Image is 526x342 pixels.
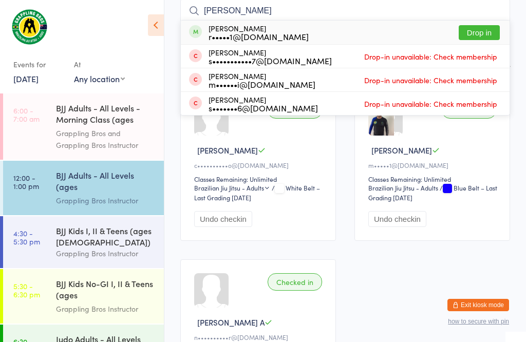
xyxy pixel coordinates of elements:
[362,72,500,88] span: Drop-in unavailable: Check membership
[13,229,40,245] time: 4:30 - 5:30 pm
[368,211,426,227] button: Undo checkin
[194,183,270,192] div: Brazilian Jiu Jitsu - Adults
[56,278,155,303] div: BJJ Kids No-GI I, II & Teens (ages [DEMOGRAPHIC_DATA])
[371,145,432,156] span: [PERSON_NAME]
[194,333,325,341] div: n••••••••••r@[DOMAIN_NAME]
[13,174,39,190] time: 12:00 - 1:00 pm
[368,183,438,192] div: Brazilian Jiu Jitsu - Adults
[56,169,155,195] div: BJJ Adults - All Levels (ages [DEMOGRAPHIC_DATA]+)
[209,104,318,112] div: s•••••••6@[DOMAIN_NAME]
[448,318,509,325] button: how to secure with pin
[209,48,332,65] div: [PERSON_NAME]
[56,303,155,315] div: Grappling Bros Instructor
[447,299,509,311] button: Exit kiosk mode
[197,317,265,328] span: [PERSON_NAME] A
[209,32,309,41] div: r•••••1@[DOMAIN_NAME]
[268,273,322,291] div: Checked in
[209,24,309,41] div: [PERSON_NAME]
[209,96,318,112] div: [PERSON_NAME]
[56,127,155,151] div: Grappling Bros and Grappling Bros Instructor
[194,161,325,169] div: c••••••••••o@[DOMAIN_NAME]
[368,175,499,183] div: Classes Remaining: Unlimited
[74,56,125,73] div: At
[362,96,500,111] span: Drop-in unavailable: Check membership
[368,161,499,169] div: m•••••1@[DOMAIN_NAME]
[3,161,164,215] a: 12:00 -1:00 pmBJJ Adults - All Levels (ages [DEMOGRAPHIC_DATA]+)Grappling Bros Instructor
[197,145,258,156] span: [PERSON_NAME]
[13,73,39,84] a: [DATE]
[56,248,155,259] div: Grappling Bros Instructor
[13,56,64,73] div: Events for
[10,8,49,46] img: Grappling Bros Wollongong
[56,225,155,248] div: BJJ Kids I, II & Teens (ages [DEMOGRAPHIC_DATA])
[13,106,40,123] time: 6:00 - 7:00 am
[209,72,315,88] div: [PERSON_NAME]
[56,195,155,206] div: Grappling Bros Instructor
[74,73,125,84] div: Any location
[3,93,164,160] a: 6:00 -7:00 amBJJ Adults - All Levels - Morning Class (ages [DEMOGRAPHIC_DATA]+)Grappling Bros and...
[209,56,332,65] div: s•••••••••••7@[DOMAIN_NAME]
[13,282,40,298] time: 5:30 - 6:30 pm
[194,211,252,227] button: Undo checkin
[459,25,500,40] button: Drop in
[194,175,325,183] div: Classes Remaining: Unlimited
[56,102,155,127] div: BJJ Adults - All Levels - Morning Class (ages [DEMOGRAPHIC_DATA]+)
[3,269,164,324] a: 5:30 -6:30 pmBJJ Kids No-GI I, II & Teens (ages [DEMOGRAPHIC_DATA])Grappling Bros Instructor
[368,101,394,136] img: image1605314837.png
[362,49,500,64] span: Drop-in unavailable: Check membership
[3,216,164,268] a: 4:30 -5:30 pmBJJ Kids I, II & Teens (ages [DEMOGRAPHIC_DATA])Grappling Bros Instructor
[209,80,315,88] div: m••••••i@[DOMAIN_NAME]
